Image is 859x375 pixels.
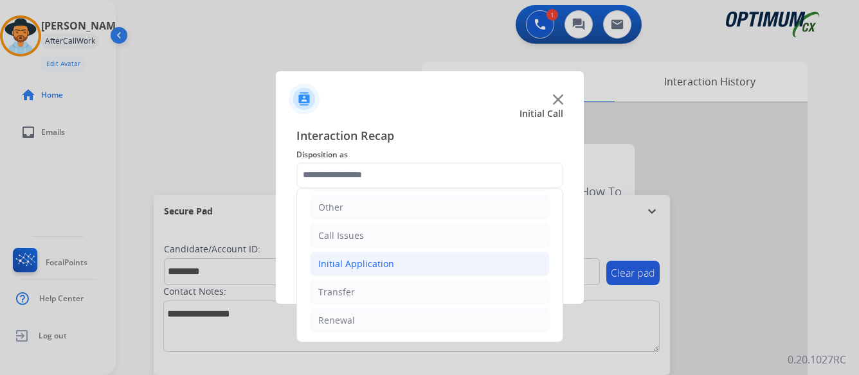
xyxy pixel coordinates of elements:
[318,201,343,214] div: Other
[296,126,563,147] span: Interaction Recap
[296,147,563,162] span: Disposition as
[520,107,563,120] span: Initial Call
[318,257,394,270] div: Initial Application
[318,229,364,242] div: Call Issues
[788,352,846,367] p: 0.20.1027RC
[289,83,320,114] img: contactIcon
[318,314,355,327] div: Renewal
[318,286,355,299] div: Transfer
